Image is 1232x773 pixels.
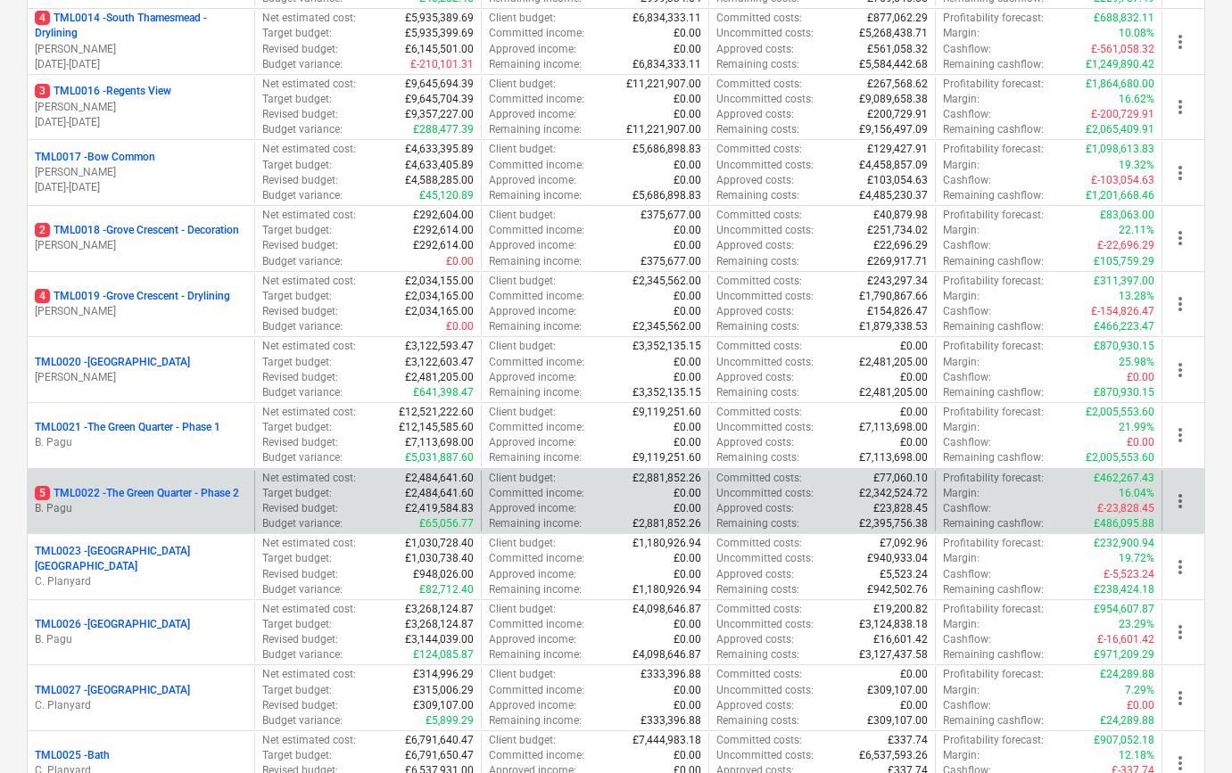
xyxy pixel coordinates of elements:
span: more_vert [1170,162,1191,184]
p: Approved costs : [716,304,794,319]
p: £0.00 [674,173,701,188]
p: £3,352,135.15 [633,385,701,400]
p: Margin : [943,355,980,370]
p: £0.00 [674,486,701,501]
p: £7,113,698.00 [859,420,928,435]
p: Margin : [943,420,980,435]
p: £4,633,395.89 [405,142,474,157]
p: Client budget : [489,77,556,92]
p: Net estimated cost : [262,339,356,354]
p: £11,221,907.00 [626,122,701,137]
p: 21.99% [1119,420,1154,435]
span: more_vert [1170,621,1191,643]
p: £870,930.15 [1094,385,1154,400]
p: Remaining income : [489,319,582,334]
span: 4 [35,11,50,25]
p: £1,098,613.83 [1086,142,1154,157]
iframe: Chat Widget [1143,687,1232,773]
p: Cashflow : [943,501,991,516]
p: Profitability forecast : [943,208,1044,223]
p: Approved income : [489,304,576,319]
p: Remaining costs : [716,319,799,334]
p: £3,122,593.47 [405,339,474,354]
p: Uncommitted costs : [716,289,814,304]
p: Profitability forecast : [943,274,1044,289]
p: Committed income : [489,420,584,435]
p: Approved income : [489,370,576,385]
p: £1,201,668.46 [1086,188,1154,203]
p: Committed costs : [716,11,802,26]
p: Remaining costs : [716,385,799,400]
p: £2,065,409.91 [1086,122,1154,137]
p: £375,677.00 [641,254,701,269]
p: £0.00 [674,158,701,173]
p: £6,834,333.11 [633,57,701,72]
p: Client budget : [489,208,556,223]
p: £5,935,399.69 [405,26,474,41]
p: £4,485,230.37 [859,188,928,203]
p: £0.00 [900,435,928,450]
p: Budget variance : [262,188,343,203]
p: £288,477.39 [413,122,474,137]
p: £0.00 [674,355,701,370]
p: £0.00 [674,92,701,107]
p: Committed costs : [716,208,802,223]
p: Profitability forecast : [943,77,1044,92]
p: £11,221,907.00 [626,77,701,92]
p: £1,879,338.53 [859,319,928,334]
p: £-154,826.47 [1091,304,1154,319]
p: £5,935,389.69 [405,11,474,26]
p: [PERSON_NAME] [35,304,247,319]
p: Revised budget : [262,238,338,253]
p: Approved income : [489,107,576,122]
p: B. Pagu [35,501,247,516]
p: TML0014 - South Thamesmead - Drylining [35,11,247,41]
p: Revised budget : [262,107,338,122]
p: £9,089,658.38 [859,92,928,107]
p: Approved income : [489,435,576,450]
p: 25.98% [1119,355,1154,370]
p: Budget variance : [262,450,343,465]
p: £0.00 [674,420,701,435]
div: TML0027 -[GEOGRAPHIC_DATA]C. Planyard [35,683,247,713]
p: Net estimated cost : [262,142,356,157]
p: £4,458,857.09 [859,158,928,173]
p: £870,930.15 [1094,339,1154,354]
p: £0.00 [674,304,701,319]
p: £292,604.00 [413,208,474,223]
p: £0.00 [674,289,701,304]
p: Remaining cashflow : [943,450,1044,465]
p: £200,729.91 [867,107,928,122]
p: Client budget : [489,274,556,289]
p: £12,521,222.60 [399,405,474,420]
p: C. Planyard [35,574,247,589]
p: £243,297.34 [867,274,928,289]
p: Remaining cashflow : [943,57,1044,72]
p: Target budget : [262,289,332,304]
p: Client budget : [489,471,556,486]
p: £0.00 [446,319,474,334]
p: Remaining cashflow : [943,188,1044,203]
p: Budget variance : [262,57,343,72]
p: £65,056.77 [419,516,474,531]
p: Uncommitted costs : [716,26,814,41]
p: Uncommitted costs : [716,223,814,238]
p: Target budget : [262,26,332,41]
div: TML0023 -[GEOGRAPHIC_DATA] [GEOGRAPHIC_DATA]C. Planyard [35,544,247,589]
p: Margin : [943,158,980,173]
p: Net estimated cost : [262,274,356,289]
p: Approved costs : [716,238,794,253]
span: 3 [35,84,50,98]
p: £9,119,251.60 [633,450,701,465]
p: Remaining costs : [716,122,799,137]
p: 13.28% [1119,289,1154,304]
p: C. Planyard [35,698,247,713]
span: 2 [35,223,50,237]
p: [DATE] - [DATE] [35,180,247,195]
p: £2,034,165.00 [405,289,474,304]
div: 4TML0019 -Grove Crescent - Drylining[PERSON_NAME] [35,289,247,319]
p: £0.00 [1127,370,1154,385]
p: £-200,729.91 [1091,107,1154,122]
p: Cashflow : [943,42,991,57]
span: 4 [35,289,50,303]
